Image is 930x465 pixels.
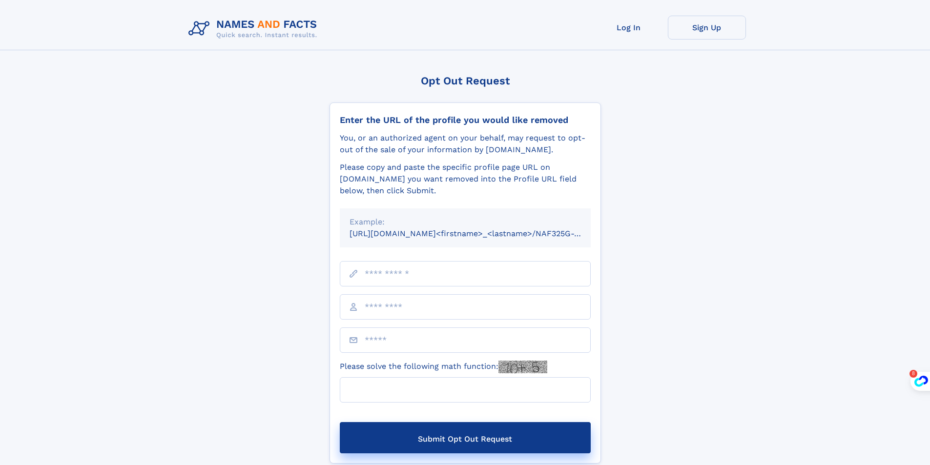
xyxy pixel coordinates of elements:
button: Submit Opt Out Request [340,422,591,453]
div: Opt Out Request [330,75,601,87]
div: Example: [350,216,581,228]
div: Please copy and paste the specific profile page URL on [DOMAIN_NAME] you want removed into the Pr... [340,162,591,197]
label: Please solve the following math function: [340,361,547,373]
a: Sign Up [668,16,746,40]
div: You, or an authorized agent on your behalf, may request to opt-out of the sale of your informatio... [340,132,591,156]
a: Log In [590,16,668,40]
small: [URL][DOMAIN_NAME]<firstname>_<lastname>/NAF325G-xxxxxxxx [350,229,609,238]
div: Enter the URL of the profile you would like removed [340,115,591,125]
img: Logo Names and Facts [185,16,325,42]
